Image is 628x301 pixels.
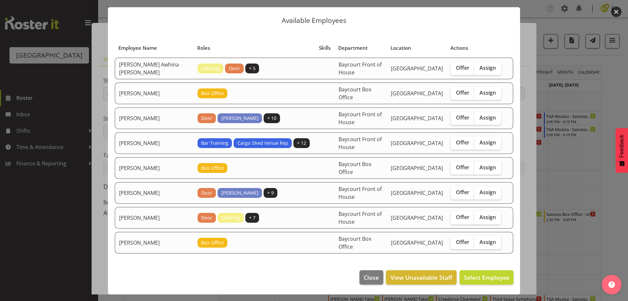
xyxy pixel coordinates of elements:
td: [PERSON_NAME] [115,182,194,204]
span: Assign [480,65,496,71]
span: Assign [480,114,496,121]
span: Door [201,214,212,221]
span: Door [201,189,212,197]
td: [PERSON_NAME] [115,232,194,254]
td: [PERSON_NAME] [115,83,194,104]
span: + 7 [249,214,255,221]
span: Close [364,273,379,282]
button: Feedback - Show survey [616,128,628,173]
span: [PERSON_NAME] [221,189,258,197]
span: Box Office [201,239,224,246]
span: Assign [480,239,496,245]
span: View Unavailable Staff [391,273,452,282]
img: help-xxl-2.png [608,281,615,288]
td: [PERSON_NAME] [115,157,194,179]
span: Offer [456,114,469,121]
span: Assign [480,139,496,146]
span: Offer [456,139,469,146]
td: [PERSON_NAME] [115,107,194,129]
span: [GEOGRAPHIC_DATA] [391,189,443,197]
span: [GEOGRAPHIC_DATA] [391,214,443,221]
span: Baycourt Front of House [339,185,382,200]
span: Skills [319,44,331,52]
span: Assign [480,189,496,196]
td: [PERSON_NAME] Awhina [PERSON_NAME] [115,58,194,79]
span: Offer [456,214,469,220]
span: Door [201,115,212,122]
span: Door [229,65,240,72]
span: [GEOGRAPHIC_DATA] [391,239,443,246]
span: Box Office [201,164,224,172]
span: [GEOGRAPHIC_DATA] [391,164,443,172]
span: Cargo Shed Venue Rep [237,140,288,147]
span: Department [338,44,368,52]
span: Employee Name [118,44,157,52]
button: Close [359,270,383,285]
span: [GEOGRAPHIC_DATA] [391,65,443,72]
span: Box Office [201,90,224,97]
button: Select Employee [460,270,514,285]
span: Feedback [619,135,625,158]
button: View Unavailable Staff [386,270,456,285]
span: Baycourt Front of House [339,210,382,225]
span: Assign [480,89,496,96]
span: Offer [456,239,469,245]
td: [PERSON_NAME] [115,207,194,229]
span: Roles [197,44,210,52]
span: Assign [480,164,496,171]
td: [PERSON_NAME] [115,132,194,154]
p: Available Employees [114,17,514,24]
span: Offer [456,89,469,96]
span: + 10 [267,115,276,122]
span: + 12 [297,140,306,147]
span: Baycourt Box Office [339,160,371,176]
span: + 5 [249,65,255,72]
span: + 9 [267,189,274,197]
span: Actions [450,44,468,52]
span: [GEOGRAPHIC_DATA] [391,140,443,147]
span: Baycourt Front of House [339,136,382,151]
span: Catering [221,214,240,221]
span: Select Employee [464,273,509,281]
span: Catering [201,65,220,72]
span: Assign [480,214,496,220]
span: [PERSON_NAME] [221,115,258,122]
span: Offer [456,65,469,71]
span: Baycourt Front of House [339,111,382,126]
span: [GEOGRAPHIC_DATA] [391,115,443,122]
span: Baycourt Box Office [339,235,371,250]
span: Location [391,44,411,52]
span: Baycourt Box Office [339,86,371,101]
span: Offer [456,164,469,171]
span: [GEOGRAPHIC_DATA] [391,90,443,97]
span: Bar Training [201,140,228,147]
span: Baycourt Front of House [339,61,382,76]
span: Offer [456,189,469,196]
